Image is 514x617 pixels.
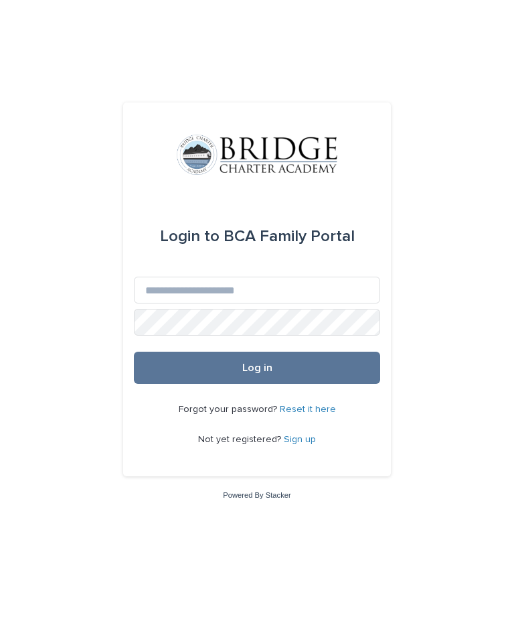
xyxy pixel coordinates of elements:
a: Powered By Stacker [223,491,290,499]
a: Sign up [284,435,316,444]
span: Log in [242,362,272,373]
div: BCA Family Portal [160,218,355,255]
span: Not yet registered? [198,435,284,444]
span: Forgot your password? [179,405,280,414]
button: Log in [134,352,380,384]
img: V1C1m3IdTEidaUdm9Hs0 [177,135,337,175]
a: Reset it here [280,405,336,414]
span: Login to [160,228,220,245]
